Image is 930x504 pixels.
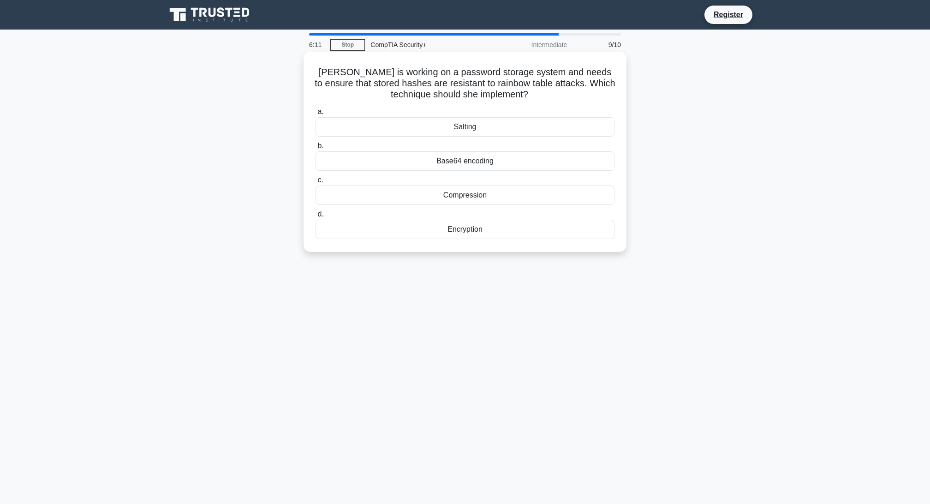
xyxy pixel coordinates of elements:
span: d. [317,210,323,218]
h5: [PERSON_NAME] is working on a password storage system and needs to ensure that stored hashes are ... [315,66,615,101]
span: b. [317,142,323,150]
a: Stop [330,39,365,51]
div: 6:11 [304,36,330,54]
div: CompTIA Security+ [365,36,492,54]
span: a. [317,108,323,115]
div: Base64 encoding [316,151,614,171]
div: Encryption [316,220,614,239]
div: Compression [316,186,614,205]
div: Intermediate [492,36,572,54]
div: 9/10 [572,36,626,54]
span: c. [317,176,323,184]
div: Salting [316,117,614,137]
a: Register [708,9,749,20]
